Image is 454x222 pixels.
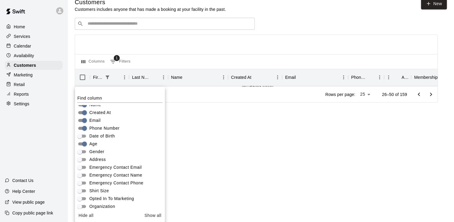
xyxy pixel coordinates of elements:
[89,109,111,116] span: Created At
[75,87,165,222] div: Select columns
[89,188,109,194] span: Shirt Size
[89,156,106,163] span: Address
[14,72,33,78] p: Marketing
[425,88,437,100] button: Go to next page
[93,69,103,86] div: First Name
[89,141,98,147] span: Age
[296,73,304,82] button: Sort
[75,18,255,30] div: Search customers by name or email
[285,69,296,86] div: Email
[12,188,35,194] p: Help Center
[89,102,101,108] span: Name
[393,73,401,82] button: Sort
[5,51,63,60] a: Availability
[89,172,143,178] span: Emergency Contact Name
[5,90,63,99] a: Reports
[89,164,142,171] span: Emergency Contact Email
[231,69,251,86] div: Created At
[120,73,129,82] button: Menu
[384,73,393,82] button: Menu
[282,69,348,86] div: Email
[325,91,355,97] p: Rows per page:
[375,73,384,82] button: Menu
[5,80,63,89] a: Retail
[109,57,132,66] button: Show filters
[12,177,34,183] p: Contact Us
[142,210,164,221] button: Show all
[382,91,407,97] p: 26–50 of 159
[401,69,408,86] div: Age
[129,69,168,86] div: Last Name
[339,73,348,82] button: Menu
[171,69,182,86] div: Name
[75,6,226,12] p: Customers includes anyone that has made a booking at your facility in the past.
[5,32,63,41] a: Services
[132,69,151,86] div: Last Name
[5,42,63,51] a: Calendar
[168,69,228,86] div: Name
[103,73,112,82] div: 1 active filter
[5,61,63,70] a: Customers
[14,82,25,88] p: Retail
[90,69,129,86] div: First Name
[14,53,34,59] p: Availability
[14,91,29,97] p: Reports
[12,199,45,205] p: View public page
[103,73,112,82] button: Show filters
[351,69,367,86] div: Phone Number
[251,73,260,82] button: Sort
[228,69,282,86] div: Created At
[89,133,115,139] span: Date of Birth
[89,180,143,186] span: Emergency Contact Phone
[414,69,440,86] div: Memberships
[89,149,104,155] span: Gender
[348,69,384,86] div: Phone Number
[76,210,96,221] button: Hide all
[358,90,372,99] div: 25
[114,55,120,61] span: 1
[413,88,425,100] button: Go to previous page
[89,203,115,210] span: Organization
[273,73,282,82] button: Menu
[182,73,191,82] button: Sort
[14,33,30,39] p: Services
[219,73,228,82] button: Menu
[5,70,63,79] a: Marketing
[14,101,29,107] p: Settings
[5,22,63,31] a: Home
[14,43,31,49] p: Calendar
[89,125,120,131] span: Phone Number
[151,73,159,82] button: Sort
[89,196,134,202] span: Opted In To Marketing
[5,99,63,108] a: Settings
[159,73,168,82] button: Menu
[384,69,411,86] div: Age
[80,57,106,66] button: Select columns
[14,62,36,68] p: Customers
[14,24,25,30] p: Home
[12,210,53,216] p: Copy public page link
[89,117,101,124] span: Email
[367,73,375,82] button: Sort
[112,73,120,82] button: Sort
